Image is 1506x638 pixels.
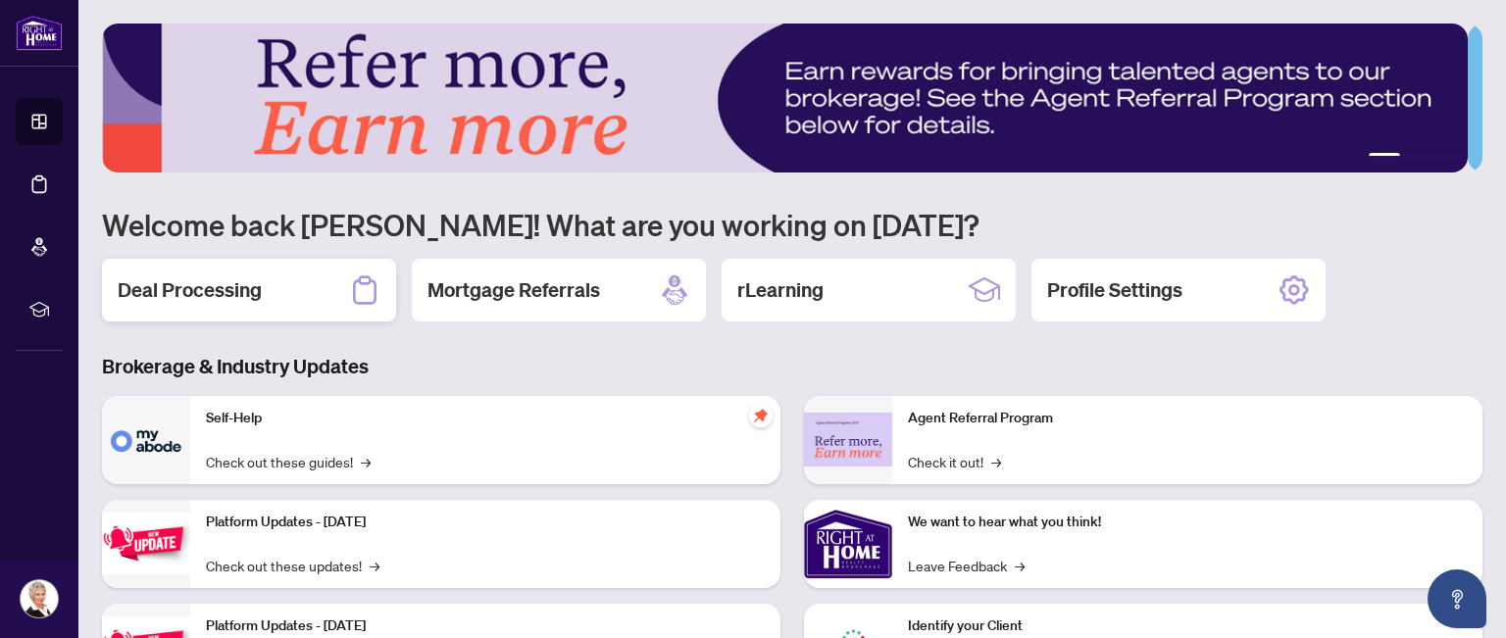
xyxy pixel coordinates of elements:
[206,615,765,637] p: Platform Updates - [DATE]
[102,513,190,574] img: Platform Updates - July 21, 2025
[908,512,1467,533] p: We want to hear what you think!
[1439,153,1447,161] button: 4
[804,500,892,588] img: We want to hear what you think!
[21,580,58,617] img: Profile Icon
[749,404,773,427] span: pushpin
[908,615,1467,637] p: Identify your Client
[908,408,1467,429] p: Agent Referral Program
[102,206,1482,243] h1: Welcome back [PERSON_NAME]! What are you working on [DATE]?
[1455,153,1463,161] button: 5
[804,413,892,466] img: Agent Referral Program
[206,408,765,429] p: Self-Help
[1424,153,1431,161] button: 3
[206,512,765,533] p: Platform Updates - [DATE]
[102,353,1482,380] h3: Brokerage & Industry Updates
[102,24,1468,172] img: Slide 0
[991,451,1001,472] span: →
[206,555,379,576] a: Check out these updates!→
[16,15,63,51] img: logo
[102,396,190,484] img: Self-Help
[737,276,824,304] h2: rLearning
[908,451,1001,472] a: Check it out!→
[361,451,371,472] span: →
[1047,276,1182,304] h2: Profile Settings
[1428,569,1486,628] button: Open asap
[1015,555,1025,576] span: →
[427,276,600,304] h2: Mortgage Referrals
[1369,153,1400,161] button: 1
[370,555,379,576] span: →
[908,555,1025,576] a: Leave Feedback→
[206,451,371,472] a: Check out these guides!→
[1408,153,1416,161] button: 2
[118,276,262,304] h2: Deal Processing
